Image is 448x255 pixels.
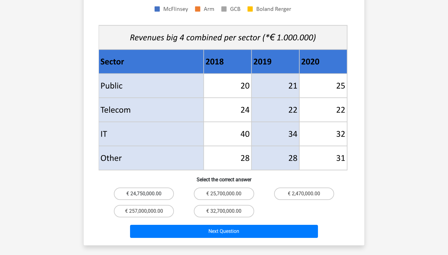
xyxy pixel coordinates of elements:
[274,188,334,200] label: € 2,470,000.00
[194,188,254,200] label: € 25,700,000.00
[114,188,174,200] label: € 24,750,000.00
[114,205,174,217] label: € 257,000,000.00
[194,205,254,217] label: € 32,700,000.00
[130,225,318,238] button: Next Question
[94,172,354,183] h6: Select the correct answer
